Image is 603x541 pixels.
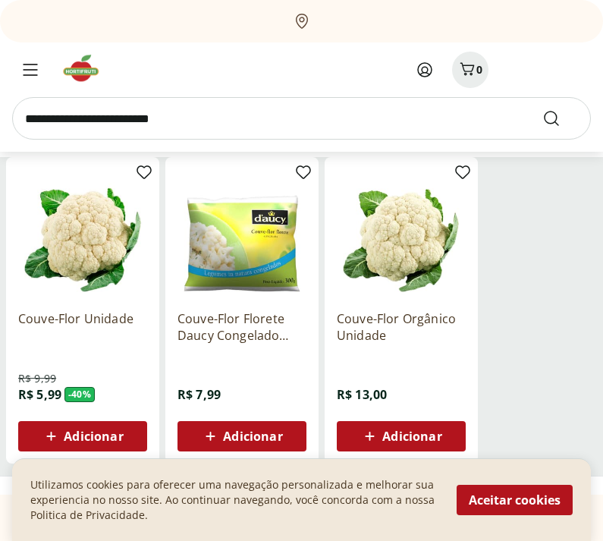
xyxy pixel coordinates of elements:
span: R$ 5,99 [18,386,61,403]
img: Couve-Flor Florete Daucy Congelado 300g [177,169,306,298]
a: Couve-Flor Unidade [18,310,147,344]
span: - 40 % [64,387,95,402]
button: Adicionar [18,421,147,451]
span: Adicionar [382,430,441,442]
img: Couve-Flor Unidade [18,169,147,298]
img: Hortifruti [61,53,111,83]
span: R$ 9,99 [18,371,56,386]
span: R$ 13,00 [337,386,387,403]
p: Utilizamos cookies para oferecer uma navegação personalizada e melhorar sua experiencia no nosso ... [30,477,438,523]
button: Adicionar [337,421,466,451]
button: Submit Search [542,109,579,127]
span: Adicionar [223,430,282,442]
button: Carrinho [452,52,488,88]
button: Aceitar cookies [457,485,573,515]
span: 0 [476,62,482,77]
input: search [12,97,591,140]
a: Couve-Flor Florete Daucy Congelado 300g [177,310,306,344]
span: R$ 7,99 [177,386,221,403]
img: Couve-Flor Orgânico Unidade [337,169,466,298]
button: Menu [12,52,49,88]
a: Couve-Flor Orgânico Unidade [337,310,466,344]
button: Adicionar [177,421,306,451]
span: Adicionar [64,430,123,442]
